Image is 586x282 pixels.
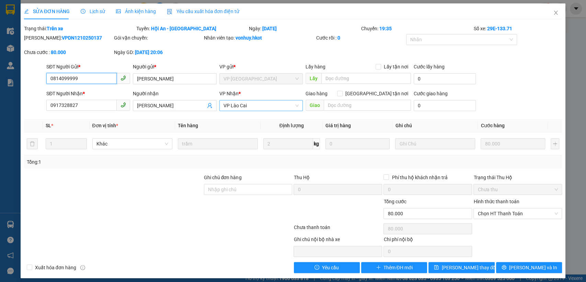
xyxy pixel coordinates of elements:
[392,119,478,132] th: Ghi chú
[114,34,203,42] div: Gói vận chuyển:
[27,158,227,166] div: Tổng: 1
[478,208,558,219] span: Chọn HT Thanh Toán
[32,264,79,271] span: Xuất hóa đơn hàng
[120,75,126,81] span: phone
[322,264,339,271] span: Yêu cầu
[502,265,506,270] span: printer
[81,9,105,14] span: Lịch sử
[383,236,472,246] div: Chi phí nội bộ
[51,50,66,55] b: 80.000
[219,63,303,70] div: VP gửi
[24,34,113,42] div: [PERSON_NAME]:
[120,102,126,108] span: phone
[24,9,70,14] span: SỬA ĐƠN HÀNG
[223,74,299,84] span: VP Đà Nẵng
[473,174,562,181] div: Trạng thái Thu Hộ
[546,3,565,23] button: Close
[116,9,121,14] span: picture
[306,91,328,96] span: Giao hàng
[306,100,324,111] span: Giao
[204,184,292,195] input: Ghi chú đơn hàng
[414,100,476,111] input: Cước giao hàng
[324,100,411,111] input: Dọc đường
[207,103,212,108] span: user-add
[114,48,203,56] div: Ngày GD:
[133,90,217,97] div: Người nhận
[294,262,360,273] button: exclamation-circleYêu cầu
[151,26,216,31] b: Hội An - [GEOGRAPHIC_DATA]
[441,264,496,271] span: [PERSON_NAME] thay đổi
[496,262,562,273] button: printer[PERSON_NAME] và In
[306,64,325,69] span: Lấy hàng
[473,25,563,32] div: Số xe:
[414,64,445,69] label: Cước lấy hàng
[473,199,519,204] label: Hình thức thanh toán
[428,262,494,273] button: save[PERSON_NAME] thay đổi
[321,73,411,84] input: Dọc đường
[361,262,427,273] button: plusThêm ĐH mới
[314,265,319,270] span: exclamation-circle
[133,63,217,70] div: Người gửi
[294,236,382,246] div: Ghi chú nội bộ nhà xe
[24,9,29,14] span: edit
[81,9,85,14] span: clock-circle
[360,25,473,32] div: Chuyến:
[167,9,172,14] img: icon
[343,90,411,97] span: [GEOGRAPHIC_DATA] tận nơi
[313,138,320,149] span: kg
[553,10,559,15] span: close
[395,138,475,149] input: Ghi Chú
[248,25,360,32] div: Ngày:
[414,73,476,84] input: Cước lấy hàng
[383,264,413,271] span: Thêm ĐH mới
[376,265,381,270] span: plus
[62,35,102,41] b: VPDN1210250137
[414,91,448,96] label: Cước giao hàng
[481,138,545,149] input: 0
[204,34,315,42] div: Nhân viên tạo:
[481,123,504,128] span: Cước hàng
[487,26,512,31] b: 29E-133.71
[96,139,168,149] span: Khác
[219,91,239,96] span: VP Nhận
[24,48,113,56] div: Chưa cước :
[46,63,130,70] div: SĐT Người Gửi
[434,265,439,270] span: save
[325,123,351,128] span: Giá trị hàng
[337,35,340,41] b: 0
[167,9,239,14] span: Yêu cầu xuất hóa đơn điện tử
[116,9,156,14] span: Ảnh kiện hàng
[46,90,130,97] div: SĐT Người Nhận
[383,199,406,204] span: Tổng cước
[27,138,38,149] button: delete
[46,123,51,128] span: SL
[478,184,558,195] span: Chưa thu
[23,25,136,32] div: Trạng thái:
[92,123,118,128] span: Đơn vị tính
[294,175,309,180] span: Thu Hộ
[389,174,450,181] span: Phí thu hộ khách nhận trả
[47,26,63,31] b: Trên xe
[325,138,390,149] input: 0
[80,265,85,270] span: info-circle
[135,50,163,55] b: [DATE] 20:06
[235,35,262,41] b: vonhuy.hkot
[136,25,248,32] div: Tuyến:
[381,63,411,70] span: Lấy tận nơi
[279,123,304,128] span: Định lượng
[551,138,559,149] button: plus
[293,224,383,236] div: Chưa thanh toán
[379,26,392,31] b: 19:35
[178,123,198,128] span: Tên hàng
[178,138,258,149] input: VD: Bàn, Ghế
[306,73,321,84] span: Lấy
[262,26,277,31] b: [DATE]
[223,100,299,111] span: VP Lào Cai
[509,264,557,271] span: [PERSON_NAME] và In
[316,34,405,42] div: Cước rồi :
[204,175,242,180] label: Ghi chú đơn hàng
